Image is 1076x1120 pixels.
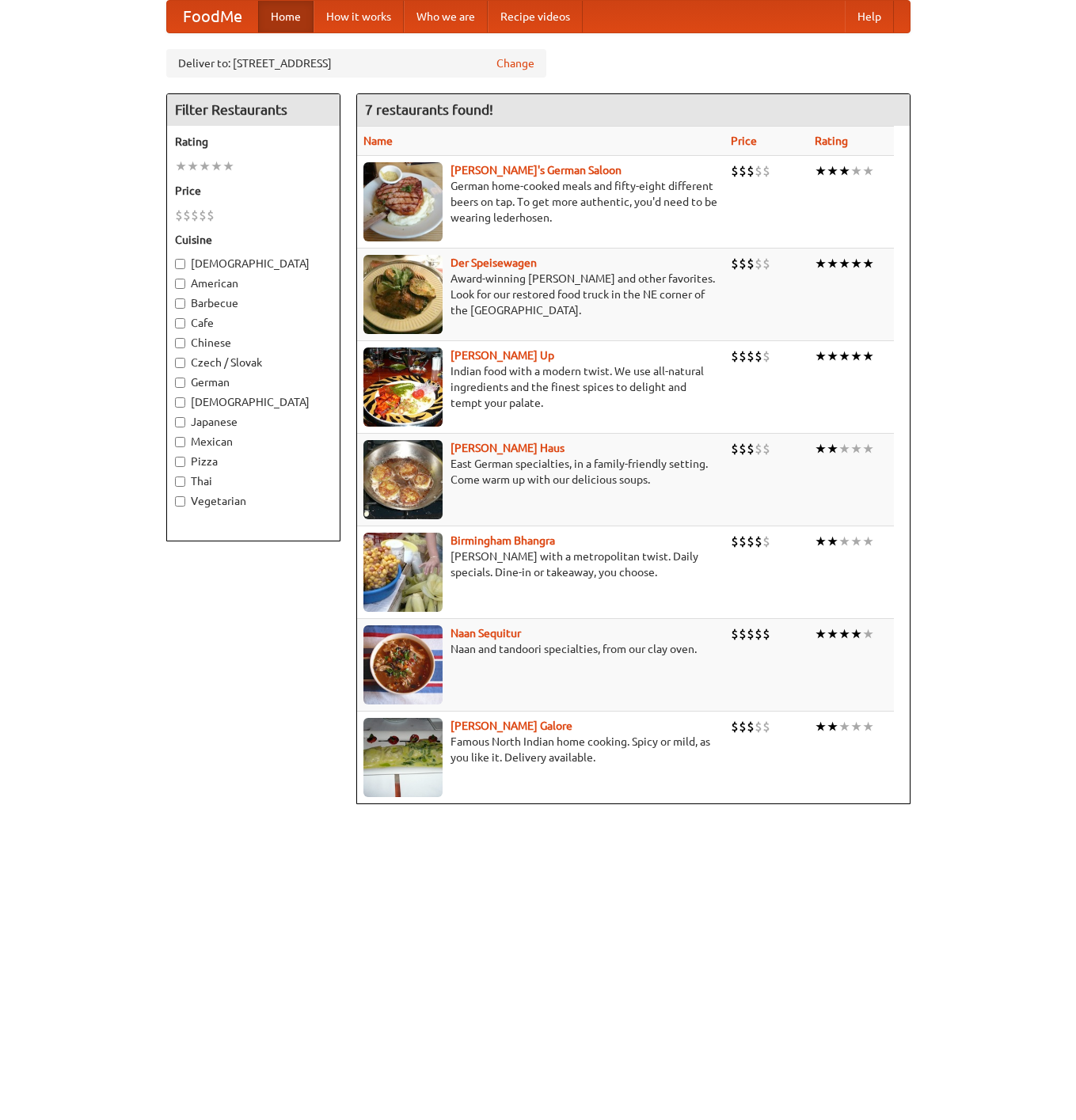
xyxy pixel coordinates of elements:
[850,533,862,550] li: ★
[827,440,838,457] li: ★
[850,718,862,735] li: ★
[755,533,762,550] li: $
[838,533,850,550] li: ★
[175,256,332,271] label: [DEMOGRAPHIC_DATA]
[363,549,718,580] p: [PERSON_NAME] with a metropolitan twist. Daily specials. Dine-in or takeaway, you choose.
[747,440,755,457] li: $
[451,534,555,547] a: Birmingham Bhangra
[451,164,622,177] a: [PERSON_NAME]'s German Saloon
[815,347,827,365] li: ★
[175,335,332,351] label: Chinese
[850,440,862,457] li: ★
[815,162,827,180] li: ★
[838,255,850,272] li: ★
[451,349,554,362] a: [PERSON_NAME] Up
[739,440,747,457] li: $
[827,718,838,735] li: ★
[175,454,332,469] label: Pizza
[175,298,185,309] input: Barbecue
[175,279,185,289] input: American
[838,162,850,180] li: ★
[175,315,332,331] label: Cafe
[363,363,718,411] p: Indian food with a modern twist. We use all-natural ingredients and the finest spices to delight ...
[363,718,443,797] img: currygalore.jpg
[815,533,827,550] li: ★
[862,162,874,180] li: ★
[183,207,191,224] li: $
[314,1,404,32] a: How it works
[187,158,199,175] li: ★
[731,625,739,643] li: $
[175,397,185,408] input: [DEMOGRAPHIC_DATA]
[488,1,583,32] a: Recipe videos
[191,207,199,224] li: $
[747,255,755,272] li: $
[451,256,537,269] b: Der Speisewagen
[862,533,874,550] li: ★
[175,437,185,447] input: Mexican
[755,347,762,365] li: $
[451,442,565,454] a: [PERSON_NAME] Haus
[755,255,762,272] li: $
[838,347,850,365] li: ★
[739,533,747,550] li: $
[762,162,770,180] li: $
[451,719,572,732] b: [PERSON_NAME] Galore
[747,347,755,365] li: $
[827,162,838,180] li: ★
[175,394,332,410] label: [DEMOGRAPHIC_DATA]
[363,135,393,147] a: Name
[762,255,770,272] li: $
[363,178,718,226] p: German home-cooked meals and fifty-eight different beers on tap. To get more authentic, you'd nee...
[175,457,185,467] input: Pizza
[211,158,222,175] li: ★
[755,625,762,643] li: $
[731,255,739,272] li: $
[363,162,443,241] img: esthers.jpg
[363,533,443,612] img: bhangra.jpg
[175,183,332,199] h5: Price
[731,135,757,147] a: Price
[363,271,718,318] p: Award-winning [PERSON_NAME] and other favorites. Look for our restored food truck in the NE corne...
[827,533,838,550] li: ★
[363,255,443,334] img: speisewagen.jpg
[755,162,762,180] li: $
[175,374,332,390] label: German
[363,641,718,657] p: Naan and tandoori specialties, from our clay oven.
[175,295,332,311] label: Barbecue
[731,533,739,550] li: $
[850,625,862,643] li: ★
[762,625,770,643] li: $
[739,255,747,272] li: $
[175,355,332,370] label: Czech / Slovak
[175,232,332,248] h5: Cuisine
[762,533,770,550] li: $
[363,734,718,765] p: Famous North Indian home cooking. Spicy or mild, as you like it. Delivery available.
[747,162,755,180] li: $
[815,625,827,643] li: ★
[175,417,185,427] input: Japanese
[175,434,332,450] label: Mexican
[175,493,332,509] label: Vegetarian
[762,347,770,365] li: $
[404,1,488,32] a: Who we are
[175,338,185,348] input: Chinese
[862,347,874,365] li: ★
[862,718,874,735] li: ★
[755,718,762,735] li: $
[175,318,185,328] input: Cafe
[838,718,850,735] li: ★
[167,94,340,126] h4: Filter Restaurants
[451,627,521,640] a: Naan Sequitur
[258,1,314,32] a: Home
[739,347,747,365] li: $
[175,158,187,175] li: ★
[845,1,894,32] a: Help
[762,440,770,457] li: $
[739,162,747,180] li: $
[862,625,874,643] li: ★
